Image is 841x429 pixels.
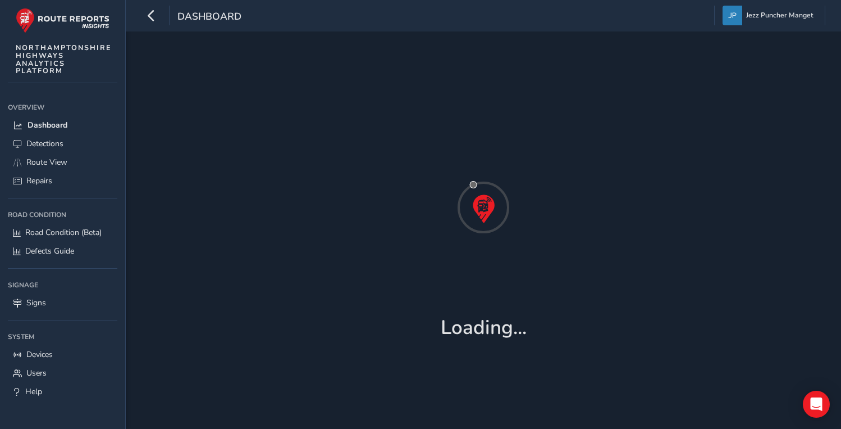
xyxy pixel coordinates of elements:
[16,8,109,33] img: rr logo
[8,293,117,312] a: Signs
[8,328,117,345] div: System
[441,316,527,340] h1: Loading...
[26,368,47,378] span: Users
[26,175,52,186] span: Repairs
[26,297,46,308] span: Signs
[8,364,117,382] a: Users
[723,6,742,25] img: diamond-layout
[8,242,117,260] a: Defects Guide
[723,6,817,25] button: Jezz Puncher Manget
[803,391,830,418] div: Open Intercom Messenger
[8,116,117,134] a: Dashboard
[8,206,117,223] div: Road Condition
[746,6,813,25] span: Jezz Puncher Manget
[8,382,117,401] a: Help
[28,120,67,130] span: Dashboard
[26,349,53,360] span: Devices
[177,10,241,25] span: Dashboard
[8,134,117,153] a: Detections
[26,138,63,149] span: Detections
[25,386,42,397] span: Help
[8,171,117,190] a: Repairs
[8,345,117,364] a: Devices
[16,44,112,75] span: NORTHAMPTONSHIRE HIGHWAYS ANALYTICS PLATFORM
[26,157,67,168] span: Route View
[25,246,74,256] span: Defects Guide
[8,153,117,171] a: Route View
[25,227,102,238] span: Road Condition (Beta)
[8,99,117,116] div: Overview
[8,277,117,293] div: Signage
[8,223,117,242] a: Road Condition (Beta)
